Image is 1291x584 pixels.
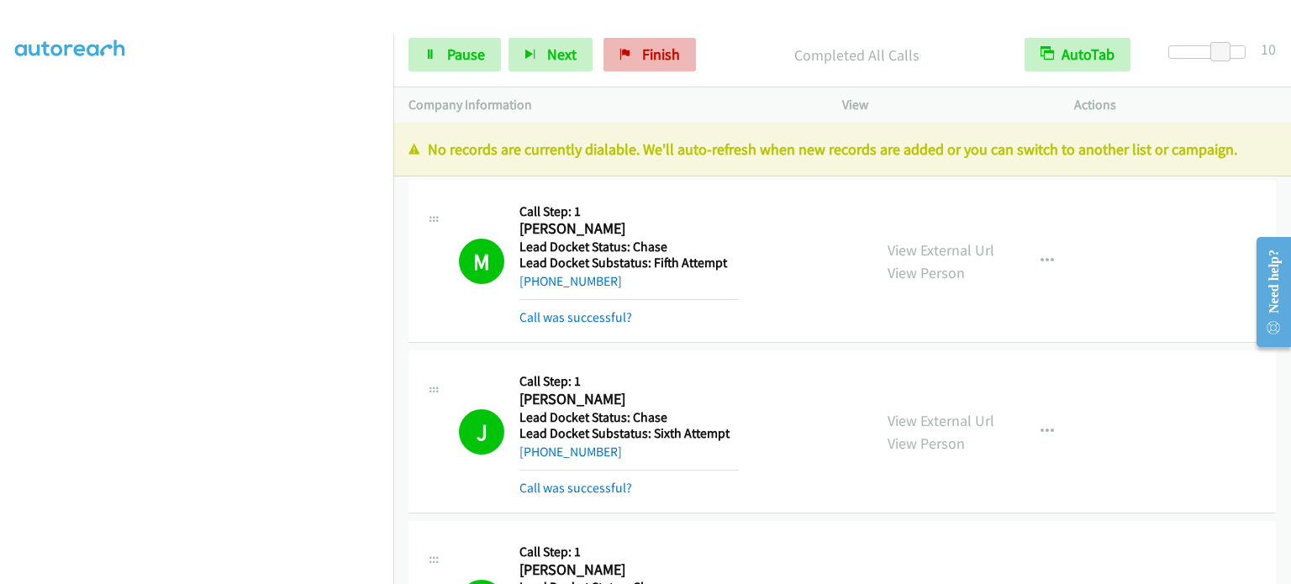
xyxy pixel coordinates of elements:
span: Pause [447,45,485,64]
button: AutoTab [1025,38,1130,71]
button: Next [508,38,593,71]
h2: [PERSON_NAME] [519,219,739,239]
h5: Lead Docket Status: Chase [519,239,739,255]
p: Actions [1074,95,1276,115]
h5: Call Step: 1 [519,373,739,390]
h5: Lead Docket Substatus: Fifth Attempt [519,255,739,271]
a: View External Url [888,411,994,430]
h5: Lead Docket Status: Chase [519,409,739,426]
h5: Lead Docket Substatus: Sixth Attempt [519,425,739,442]
p: Company Information [408,95,812,115]
a: [PHONE_NUMBER] [519,273,622,289]
a: View Person [888,263,965,282]
h2: [PERSON_NAME] [519,390,739,409]
a: Pause [408,38,501,71]
p: No records are currently dialable. We'll auto-refresh when new records are added or you can switc... [408,138,1276,160]
div: 10 [1261,38,1276,61]
h1: J [459,409,504,455]
h5: Call Step: 1 [519,544,744,560]
h1: M [459,239,504,284]
h5: Call Step: 1 [519,203,739,220]
a: View Person [888,434,965,453]
a: View External Url [888,240,994,260]
a: [PHONE_NUMBER] [519,444,622,460]
h2: [PERSON_NAME] [519,560,739,580]
a: Call was successful? [519,480,632,496]
span: Finish [642,45,680,64]
a: Finish [603,38,696,71]
p: Completed All Calls [719,44,994,66]
p: View [842,95,1044,115]
a: Call was successful? [519,309,632,325]
iframe: Resource Center [1243,225,1291,359]
span: Next [547,45,577,64]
